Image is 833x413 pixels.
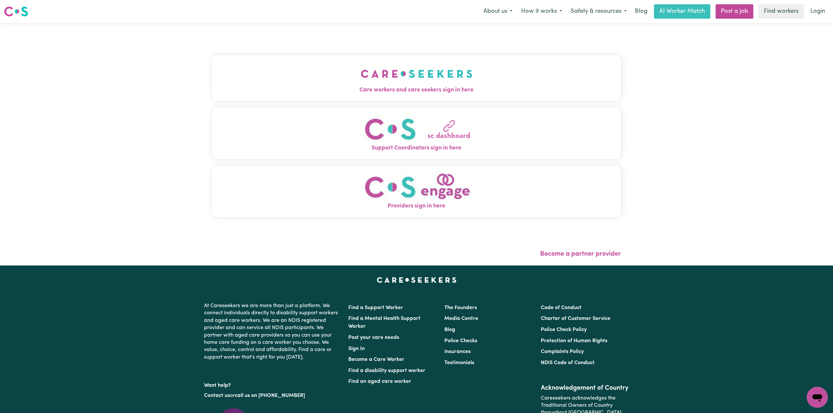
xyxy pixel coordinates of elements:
img: Careseekers logo [4,6,28,17]
p: or [204,389,340,402]
a: Become a Care Worker [348,357,404,362]
a: Code of Conduct [541,305,581,310]
a: Find an aged care worker [348,379,411,384]
a: Protection of Human Rights [541,338,607,344]
button: How it works [517,5,566,18]
a: Post a job [716,4,753,19]
button: Support Coordinators sign in here [212,108,621,159]
a: Post your care needs [348,335,399,340]
a: Police Checks [444,338,477,344]
button: About us [479,5,517,18]
a: Sign In [348,346,365,351]
a: Media Centre [444,316,478,321]
button: Providers sign in here [212,166,621,217]
span: Providers sign in here [212,202,621,210]
span: Support Coordinators sign in here [212,144,621,152]
a: call us on [PHONE_NUMBER] [235,393,305,398]
a: Charter of Customer Service [541,316,610,321]
a: Login [806,4,829,19]
a: AI Worker Match [654,4,710,19]
iframe: Button to launch messaging window [807,387,828,408]
a: Police Check Policy [541,327,587,332]
a: Find workers [759,4,804,19]
a: Become a partner provider [540,251,621,257]
a: Careseekers home page [377,277,457,283]
a: Complaints Policy [541,349,584,354]
p: At Careseekers we are more than just a platform. We connect individuals directly to disability su... [204,300,340,364]
a: Testimonials [444,360,474,365]
span: Care workers and care seekers sign in here [212,86,621,94]
a: Find a disability support worker [348,368,425,373]
button: Safety & resources [566,5,631,18]
a: Blog [631,4,651,19]
h2: Acknowledgement of Country [541,384,629,392]
a: Careseekers logo [4,4,28,19]
p: Want help? [204,379,340,389]
button: Care workers and care seekers sign in here [212,55,621,101]
a: Blog [444,327,455,332]
a: NDIS Code of Conduct [541,360,595,365]
a: Insurances [444,349,471,354]
a: The Founders [444,305,477,310]
a: Find a Support Worker [348,305,403,310]
a: Find a Mental Health Support Worker [348,316,420,329]
a: Contact us [204,393,230,398]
